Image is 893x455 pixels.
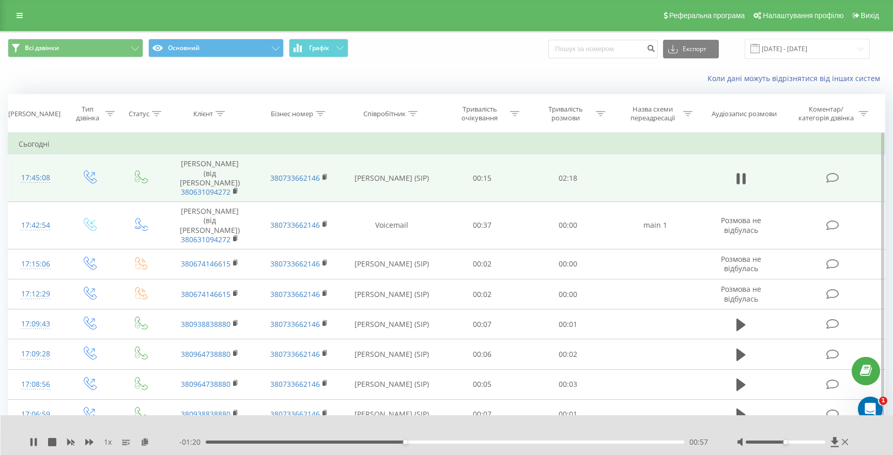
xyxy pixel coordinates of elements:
[538,105,593,122] div: Тривалість розмови
[19,168,53,188] div: 17:45:08
[344,339,440,369] td: [PERSON_NAME] (SIP)
[165,202,254,249] td: [PERSON_NAME] (від [PERSON_NAME])
[104,437,112,447] span: 1 x
[270,173,320,183] a: 380733662146
[8,134,885,154] td: Сьогодні
[525,279,611,309] td: 00:00
[289,39,348,57] button: Графік
[25,44,59,52] span: Всі дзвінки
[181,289,230,299] a: 380674146615
[525,339,611,369] td: 00:02
[452,105,507,122] div: Тривалість очікування
[344,154,440,202] td: [PERSON_NAME] (SIP)
[625,105,681,122] div: Назва схеми переадресації
[193,109,213,118] div: Клієнт
[663,40,719,58] button: Експорт
[19,374,53,395] div: 17:08:56
[19,254,53,274] div: 17:15:06
[525,249,611,279] td: 00:00
[270,220,320,230] a: 380733662146
[439,249,525,279] td: 00:02
[861,11,879,20] span: Вихід
[439,279,525,309] td: 00:02
[403,440,407,444] div: Accessibility label
[271,109,313,118] div: Бізнес номер
[181,409,230,419] a: 380938838880
[783,440,788,444] div: Accessibility label
[129,109,149,118] div: Статус
[525,399,611,429] td: 00:01
[525,309,611,339] td: 00:01
[179,437,206,447] span: - 01:20
[796,105,856,122] div: Коментар/категорія дзвінка
[19,404,53,425] div: 17:06:59
[879,397,887,405] span: 1
[344,399,440,429] td: [PERSON_NAME] (SIP)
[525,369,611,399] td: 00:03
[270,409,320,419] a: 380733662146
[439,309,525,339] td: 00:07
[721,284,761,303] span: Розмова не відбулась
[439,369,525,399] td: 00:05
[707,73,885,83] a: Коли дані можуть відрізнятися вiд інших систем
[525,202,611,249] td: 00:00
[439,339,525,369] td: 00:06
[19,314,53,334] div: 17:09:43
[181,259,230,269] a: 380674146615
[344,369,440,399] td: [PERSON_NAME] (SIP)
[525,154,611,202] td: 02:18
[270,349,320,359] a: 380733662146
[165,154,254,202] td: [PERSON_NAME] (від [PERSON_NAME])
[181,349,230,359] a: 380964738880
[309,44,329,52] span: Графік
[19,284,53,304] div: 17:12:29
[8,109,60,118] div: [PERSON_NAME]
[344,202,440,249] td: Voicemail
[181,379,230,389] a: 380964738880
[439,399,525,429] td: 00:07
[712,109,777,118] div: Аудіозапис розмови
[439,154,525,202] td: 00:15
[721,254,761,273] span: Розмова не відбулась
[344,309,440,339] td: [PERSON_NAME] (SIP)
[344,279,440,309] td: [PERSON_NAME] (SIP)
[669,11,745,20] span: Реферальна програма
[363,109,406,118] div: Співробітник
[858,397,883,421] iframe: Intercom live chat
[548,40,658,58] input: Пошук за номером
[270,259,320,269] a: 380733662146
[148,39,284,57] button: Основний
[181,234,230,244] a: 380631094272
[344,249,440,279] td: [PERSON_NAME] (SIP)
[270,319,320,329] a: 380733662146
[181,187,230,197] a: 380631094272
[763,11,843,20] span: Налаштування профілю
[439,202,525,249] td: 00:37
[8,39,143,57] button: Всі дзвінки
[689,437,708,447] span: 00:57
[270,379,320,389] a: 380733662146
[72,105,103,122] div: Тип дзвінка
[721,215,761,234] span: Розмова не відбулась
[611,202,700,249] td: main 1
[19,344,53,364] div: 17:09:28
[181,319,230,329] a: 380938838880
[270,289,320,299] a: 380733662146
[19,215,53,236] div: 17:42:54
